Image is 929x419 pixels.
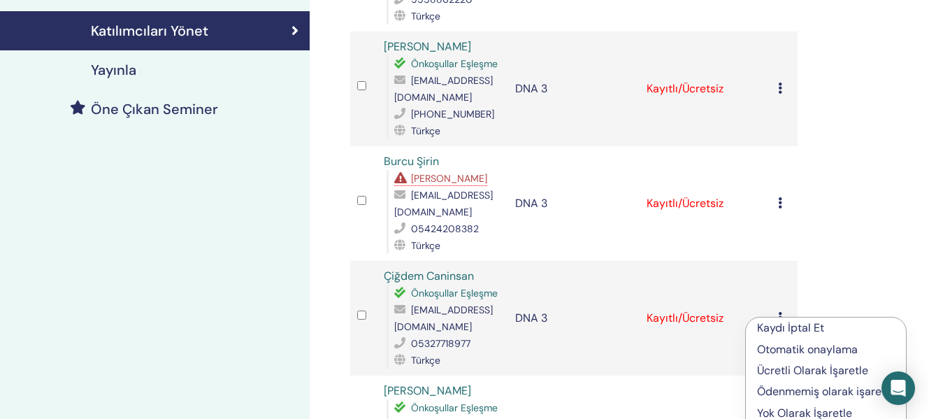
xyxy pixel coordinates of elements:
span: [PHONE_NUMBER] [411,108,494,120]
span: [EMAIL_ADDRESS][DOMAIN_NAME] [394,304,493,333]
td: DNA 3 [508,146,640,261]
td: DNA 3 [508,261,640,376]
div: Open Intercom Messenger [881,371,915,405]
a: [PERSON_NAME] [384,383,471,398]
span: Türkçe [411,10,440,22]
h4: Öne Çıkan Seminer [91,101,218,118]
h4: Yayınla [91,62,136,78]
p: Ücretli Olarak İşaretle [757,362,895,379]
span: Türkçe [411,354,440,367]
span: Türkçe [411,125,440,137]
span: Önkoşullar Eşleşme [411,287,498,299]
td: DNA 3 [508,31,640,146]
span: 05327718977 [411,337,470,350]
span: [EMAIL_ADDRESS][DOMAIN_NAME] [394,189,493,218]
span: Önkoşullar Eşleşme [411,57,498,70]
span: [PERSON_NAME] [411,172,487,185]
p: Otomatik onaylama [757,341,895,358]
p: Ödenmemiş olarak işaretle [757,383,895,400]
span: Önkoşullar Eşleşme [411,402,498,414]
span: Türkçe [411,239,440,252]
span: [EMAIL_ADDRESS][DOMAIN_NAME] [394,74,493,104]
a: Çiğdem Caninsan [384,269,474,283]
span: 05424208382 [411,222,479,235]
a: [PERSON_NAME] [384,39,471,54]
p: Kaydı İptal Et [757,320,895,336]
a: Burcu Şirin [384,154,439,169]
h4: Katılımcıları Yönet [91,22,208,39]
